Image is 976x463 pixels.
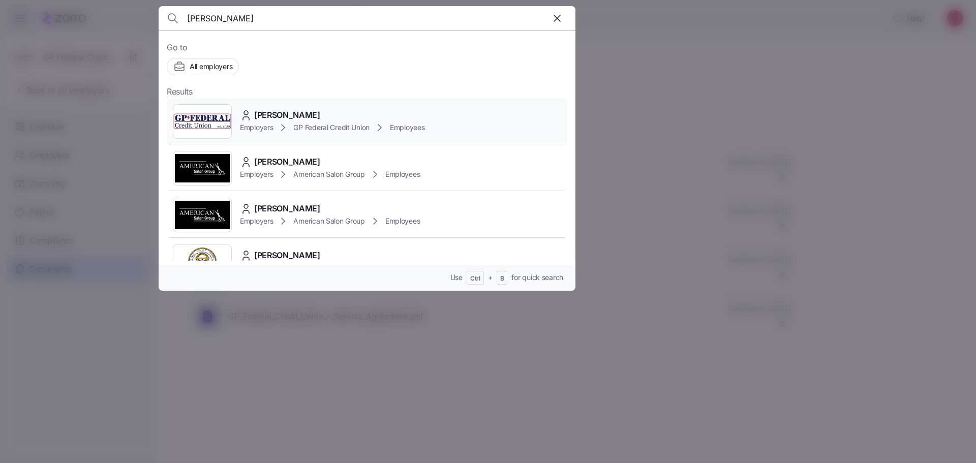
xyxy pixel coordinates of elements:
span: All employers [190,61,232,72]
img: Employer logo [173,248,231,276]
span: Ctrl [470,274,480,283]
span: Results [167,85,193,98]
span: Employers [240,216,273,226]
span: Employers [240,169,273,179]
span: American Salon Group [293,169,364,179]
button: All employers [167,58,239,75]
span: B [500,274,504,283]
span: Employees [390,122,424,133]
span: [PERSON_NAME] [254,156,320,168]
img: Employer logo [173,154,231,182]
span: [PERSON_NAME] [254,249,320,262]
span: Employers [240,122,273,133]
img: Employer logo [173,107,231,136]
span: American Salon Group [293,216,364,226]
span: Employees [385,216,420,226]
img: Employer logo [173,201,231,229]
span: [PERSON_NAME] [254,202,320,215]
span: [PERSON_NAME] [254,109,320,121]
span: for quick search [511,272,563,283]
span: Go to [167,41,567,54]
span: Employees [385,169,420,179]
span: + [488,272,493,283]
span: Use [450,272,463,283]
span: GP Federal Credit Union [293,122,370,133]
